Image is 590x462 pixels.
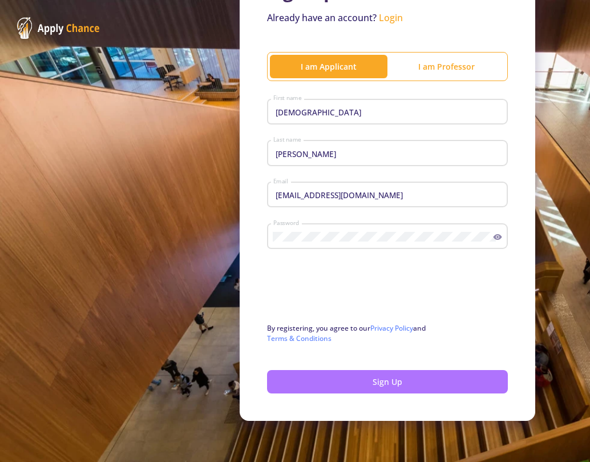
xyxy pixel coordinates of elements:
div: I am Applicant [270,61,387,73]
p: By registering, you agree to our and [267,323,508,344]
iframe: reCAPTCHA [267,270,441,314]
button: Sign Up [267,370,508,393]
div: I am Professor [387,61,505,73]
a: Terms & Conditions [267,334,332,343]
p: Already have an account? [267,11,508,25]
a: Privacy Policy [370,323,413,333]
img: ApplyChance Logo [17,17,100,39]
a: Login [379,11,403,24]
